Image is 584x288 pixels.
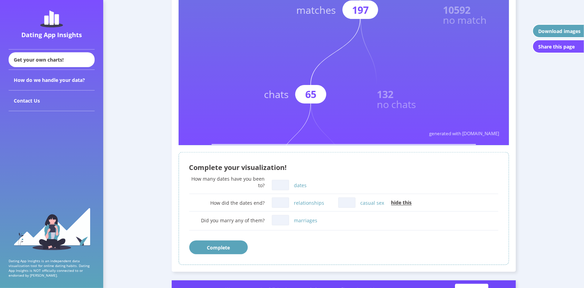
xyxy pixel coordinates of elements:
[9,258,95,278] p: Dating App Insights is an independent data visualization tool for online dating habits. Dating Ap...
[443,13,487,26] text: no match
[10,31,93,39] div: Dating App Insights
[189,175,265,189] div: How many dates have you been to?
[391,200,412,206] span: hide this
[189,241,248,254] button: Complete
[9,90,95,111] div: Contact Us
[532,24,584,38] button: Download images
[443,3,470,17] text: 10592
[294,217,318,224] label: marriages
[305,88,316,101] text: 65
[296,3,336,17] text: matches
[429,130,499,137] text: generated with [DOMAIN_NAME]
[377,97,416,111] text: no chats
[532,40,584,53] button: Share this page
[40,10,63,28] img: dating-app-insights-logo.5abe6921.svg
[13,207,91,250] img: sidebar_girl.91b9467e.svg
[361,200,384,206] label: casual sex
[189,217,265,224] div: Did you marry any of them?
[538,43,575,50] div: Share this page
[9,70,95,90] div: How do we handle your data?
[189,200,265,206] div: How did the dates end?
[189,163,498,172] div: Complete your visualization!
[9,52,95,67] div: Get your own charts!
[294,200,325,206] label: relationships
[294,182,307,189] label: dates
[352,3,369,17] text: 197
[538,28,581,34] div: Download images
[264,88,288,101] text: chats
[377,88,393,101] text: 132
